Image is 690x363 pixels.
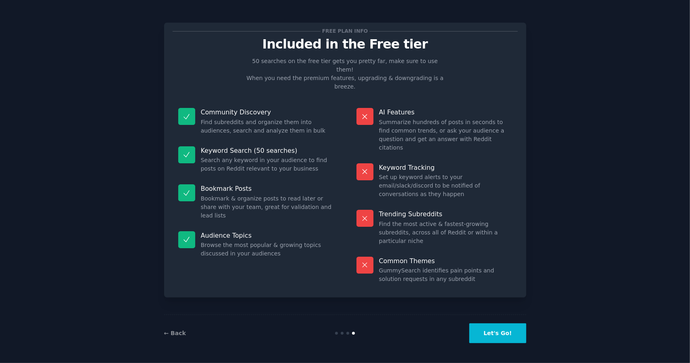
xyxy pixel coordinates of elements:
[201,156,334,173] dd: Search any keyword in your audience to find posts on Reddit relevant to your business
[379,266,512,283] dd: GummySearch identifies pain points and solution requests in any subreddit
[379,257,512,265] p: Common Themes
[201,184,334,193] p: Bookmark Posts
[201,241,334,258] dd: Browse the most popular & growing topics discussed in your audiences
[469,323,526,343] button: Let's Go!
[201,118,334,135] dd: Find subreddits and organize them into audiences, search and analyze them in bulk
[173,37,518,51] p: Included in the Free tier
[379,108,512,116] p: AI Features
[379,210,512,218] p: Trending Subreddits
[379,118,512,152] dd: Summarize hundreds of posts in seconds to find common trends, or ask your audience a question and...
[201,231,334,240] p: Audience Topics
[201,108,334,116] p: Community Discovery
[201,194,334,220] dd: Bookmark & organize posts to read later or share with your team, great for validation and lead lists
[379,173,512,198] dd: Set up keyword alerts to your email/slack/discord to be notified of conversations as they happen
[379,220,512,245] dd: Find the most active & fastest-growing subreddits, across all of Reddit or within a particular niche
[243,57,447,91] p: 50 searches on the free tier gets you pretty far, make sure to use them! When you need the premiu...
[164,330,186,336] a: ← Back
[201,146,334,155] p: Keyword Search (50 searches)
[379,163,512,172] p: Keyword Tracking
[321,27,369,36] span: Free plan info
